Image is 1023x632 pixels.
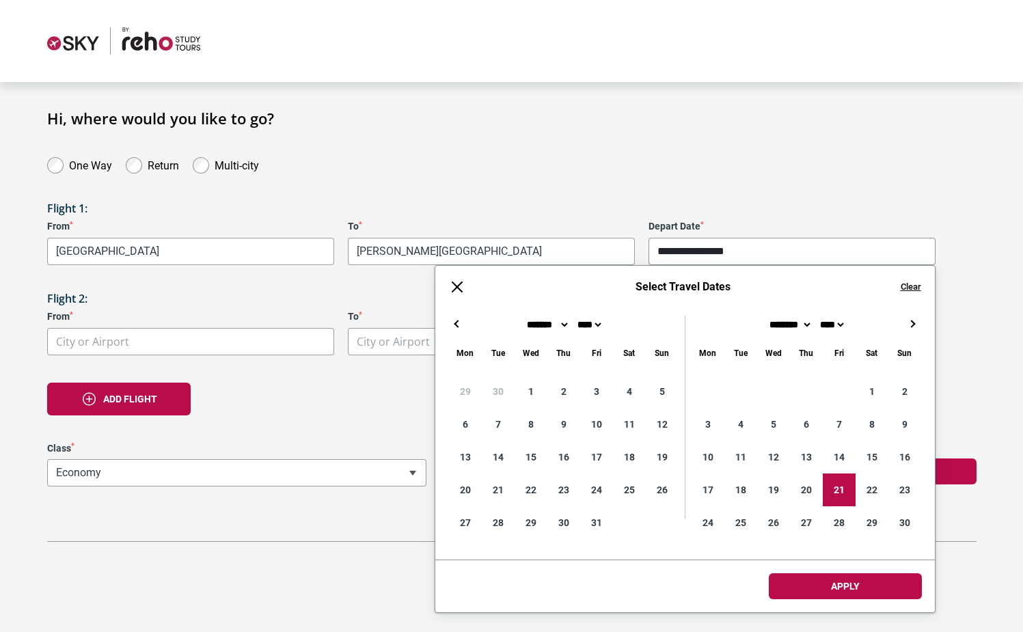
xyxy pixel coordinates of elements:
[856,441,888,473] div: 15
[724,346,757,361] div: Tuesday
[47,292,977,305] h3: Flight 2:
[580,346,613,361] div: Friday
[547,375,580,408] div: 2
[449,375,482,408] div: 29
[901,281,921,293] button: Clear
[348,238,635,265] span: Bologna, Italy
[692,506,724,539] div: 24
[482,441,515,473] div: 14
[613,408,646,441] div: 11
[482,408,515,441] div: 7
[48,238,333,264] span: Melbourne, Australia
[856,346,888,361] div: Saturday
[48,460,426,486] span: Economy
[769,573,922,599] button: Apply
[547,441,580,473] div: 16
[724,408,757,441] div: 4
[449,473,482,506] div: 20
[757,506,790,539] div: 26
[580,408,613,441] div: 10
[790,506,823,539] div: 27
[646,375,679,408] div: 5
[349,329,634,355] span: City or Airport
[515,506,547,539] div: 29
[823,441,856,473] div: 14
[823,346,856,361] div: Friday
[479,280,887,293] h6: Select Travel Dates
[823,473,856,506] div: 21
[348,311,635,322] label: To
[47,202,977,215] h3: Flight 1:
[547,473,580,506] div: 23
[724,506,757,539] div: 25
[148,156,179,172] label: Return
[47,459,426,486] span: Economy
[47,238,334,265] span: Melbourne, Australia
[349,238,634,264] span: Bologna, Italy
[515,375,547,408] div: 1
[888,375,921,408] div: 2
[856,408,888,441] div: 8
[215,156,259,172] label: Multi-city
[515,346,547,361] div: Wednesday
[888,441,921,473] div: 16
[580,441,613,473] div: 17
[790,473,823,506] div: 20
[348,221,635,232] label: To
[724,473,757,506] div: 18
[69,156,112,172] label: One Way
[823,506,856,539] div: 28
[348,328,635,355] span: City or Airport
[757,441,790,473] div: 12
[757,346,790,361] div: Wednesday
[547,346,580,361] div: Thursday
[547,408,580,441] div: 9
[790,346,823,361] div: Thursday
[646,441,679,473] div: 19
[56,334,129,349] span: City or Airport
[449,346,482,361] div: Monday
[449,441,482,473] div: 13
[48,329,333,355] span: City or Airport
[724,441,757,473] div: 11
[823,408,856,441] div: 7
[47,311,334,322] label: From
[856,375,888,408] div: 1
[580,506,613,539] div: 31
[692,441,724,473] div: 10
[646,408,679,441] div: 12
[357,334,430,349] span: City or Airport
[482,473,515,506] div: 21
[757,473,790,506] div: 19
[613,473,646,506] div: 25
[47,109,977,127] h1: Hi, where would you like to go?
[692,408,724,441] div: 3
[646,346,679,361] div: Sunday
[482,375,515,408] div: 30
[515,408,547,441] div: 8
[757,408,790,441] div: 5
[449,316,465,332] button: ←
[649,221,936,232] label: Depart Date
[47,443,426,454] label: Class
[580,375,613,408] div: 3
[515,473,547,506] div: 22
[692,346,724,361] div: Monday
[449,408,482,441] div: 6
[905,316,921,332] button: →
[613,346,646,361] div: Saturday
[47,328,334,355] span: City or Airport
[449,506,482,539] div: 27
[856,506,888,539] div: 29
[790,408,823,441] div: 6
[482,506,515,539] div: 28
[888,473,921,506] div: 23
[580,473,613,506] div: 24
[482,346,515,361] div: Tuesday
[888,346,921,361] div: Sunday
[47,383,191,415] button: Add flight
[47,221,334,232] label: From
[547,506,580,539] div: 30
[856,473,888,506] div: 22
[790,441,823,473] div: 13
